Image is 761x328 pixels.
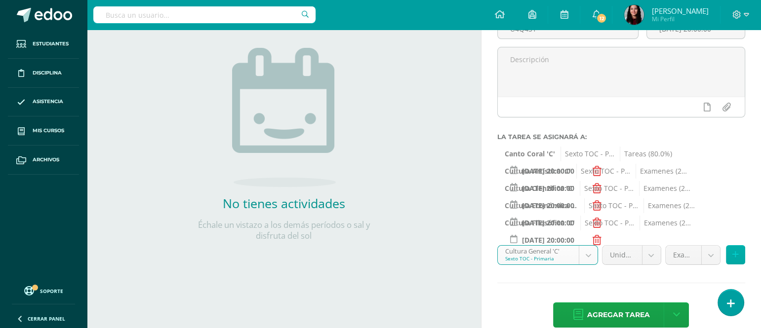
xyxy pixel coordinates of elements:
[33,98,63,106] span: Asistencia
[639,181,693,196] span: Examenes (20.0%)
[33,69,62,77] span: Disciplina
[651,6,708,16] span: [PERSON_NAME]
[505,146,555,161] span: Canto Coral 'C'
[8,59,79,88] a: Disciplina
[8,88,79,117] a: Asistencia
[8,146,79,175] a: Archivos
[8,30,79,59] a: Estudiantes
[28,315,65,322] span: Cerrar panel
[8,116,79,146] a: Mis cursos
[12,284,75,297] a: Soporte
[636,164,689,179] span: Examenes (20.0%)
[561,146,614,161] span: Sexto TOC - Primaria
[33,156,59,164] span: Archivos
[33,40,69,48] span: Estudiantes
[505,255,572,262] div: Sexto TOC - Primaria
[610,246,635,264] span: Unidad 4
[673,246,694,264] span: Examenes (20.0%)
[33,127,64,135] span: Mis cursos
[640,216,693,230] span: Examenes (20.0%)
[587,303,650,327] span: Agregar tarea
[624,5,644,25] img: 543203d9be31d5bfbd6def8e7337141e.png
[505,246,572,255] div: Cultura General 'C'
[666,246,720,264] a: Examenes (20.0%)
[232,48,336,187] img: no_activities.png
[497,133,745,141] label: La tarea se asignará a:
[643,198,697,213] span: Examenes (20.0%)
[185,195,383,212] h2: No tienes actividades
[651,15,708,23] span: Mi Perfil
[584,198,638,213] span: Sexto TOC - Primaria
[40,288,63,294] span: Soporte
[185,219,383,241] p: Échale un vistazo a los demás períodos o sal y disfruta del sol
[580,216,634,230] span: Sexto TOC - Primaria
[602,246,661,264] a: Unidad 4
[93,6,316,23] input: Busca un usuario...
[580,181,634,196] span: Sexto TOC - Primaria
[596,13,607,24] span: 12
[620,146,672,161] span: Tareas (80.0%)
[576,164,630,179] span: Sexto TOC - Primaria
[498,246,598,264] a: Cultura General 'C'Sexto TOC - Primaria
